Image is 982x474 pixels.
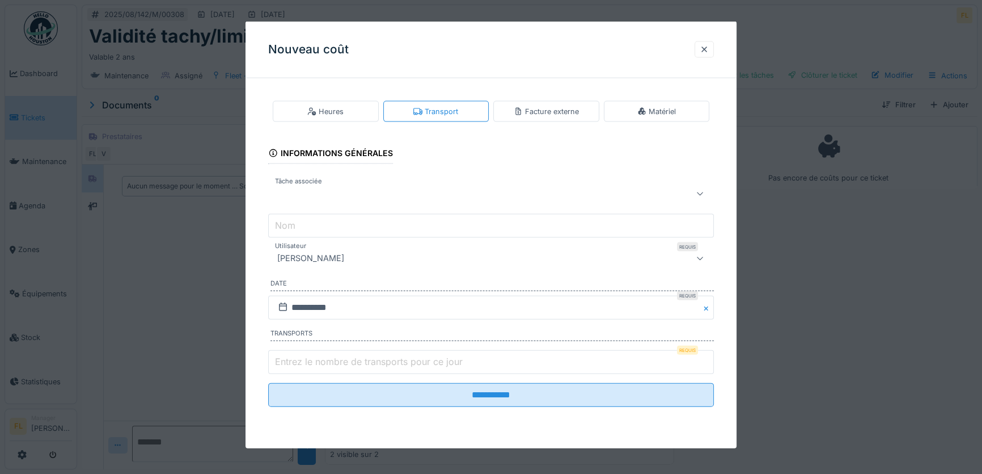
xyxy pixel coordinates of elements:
div: Requis [677,242,698,251]
div: Requis [677,345,698,354]
label: Transports [270,329,714,341]
label: Tâche associée [273,177,324,186]
div: Matériel [637,106,676,117]
label: Nom [273,219,298,232]
label: Utilisateur [273,241,308,251]
div: [PERSON_NAME] [273,251,349,265]
div: Facture externe [514,106,579,117]
div: Informations générales [268,145,393,164]
div: Heures [307,106,344,117]
div: Requis [677,291,698,300]
div: Transport [413,106,458,117]
label: Entrez le nombre de transports pour ce jour [273,355,465,368]
label: Date [270,279,714,291]
button: Close [701,296,714,320]
h3: Nouveau coût [268,43,349,57]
